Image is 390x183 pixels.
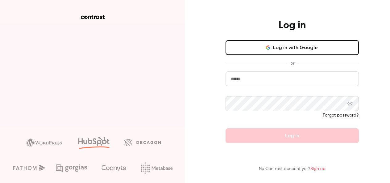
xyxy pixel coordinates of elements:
[310,167,326,171] a: Sign up
[287,60,297,66] span: or
[259,166,326,172] p: No Contrast account yet?
[226,40,359,55] button: Log in with Google
[323,113,359,117] a: Forgot password?
[279,19,306,32] h4: Log in
[124,139,161,146] img: decagon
